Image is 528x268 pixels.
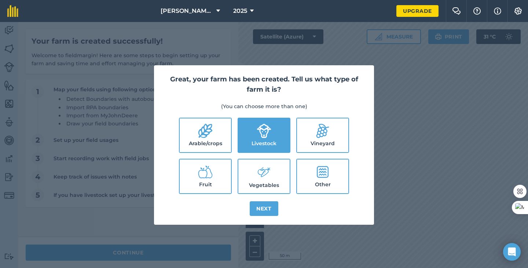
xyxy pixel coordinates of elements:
[297,118,348,152] label: Vineyard
[494,7,501,15] img: svg+xml;base64,PHN2ZyB4bWxucz0iaHR0cDovL3d3dy53My5vcmcvMjAwMC9zdmciIHdpZHRoPSIxNyIgaGVpZ2h0PSIxNy...
[514,7,522,15] img: A cog icon
[473,7,481,15] img: A question mark icon
[7,5,18,17] img: fieldmargin Logo
[238,159,290,193] label: Vegetables
[503,243,521,261] div: Open Intercom Messenger
[163,102,365,110] p: (You can choose more than one)
[238,118,290,152] label: Livestock
[233,7,247,15] span: 2025
[250,201,278,216] button: Next
[297,159,348,193] label: Other
[161,7,213,15] span: [PERSON_NAME] FARMS
[180,118,231,152] label: Arable/crops
[396,5,439,17] a: Upgrade
[180,159,231,193] label: Fruit
[452,7,461,15] img: Two speech bubbles overlapping with the left bubble in the forefront
[163,74,365,95] h2: Great, your farm has been created. Tell us what type of farm it is?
